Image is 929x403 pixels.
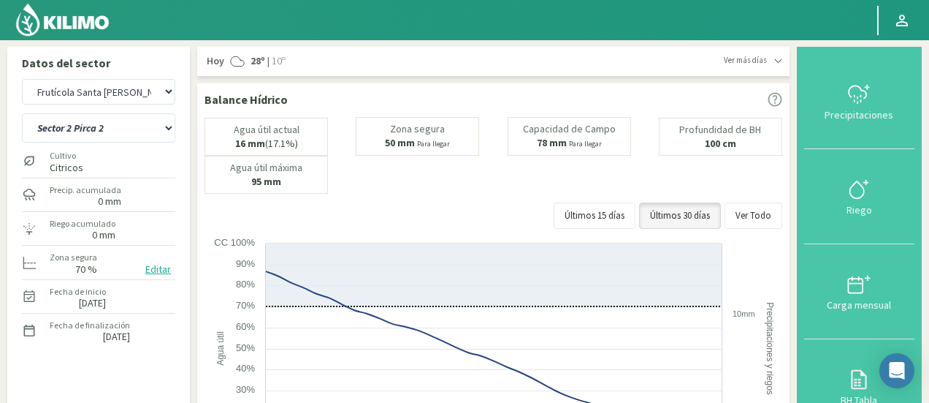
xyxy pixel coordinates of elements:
[639,203,721,229] button: Últimos 30 días
[79,298,106,308] label: [DATE]
[385,136,415,149] b: 50 mm
[804,54,914,149] button: Precipitaciones
[50,319,130,332] label: Fecha de finalización
[417,139,450,148] small: Para llegar
[236,321,255,332] text: 60%
[235,137,265,150] b: 16 mm
[705,137,736,150] b: 100 cm
[204,54,224,69] span: Hoy
[804,149,914,244] button: Riego
[236,258,255,269] text: 90%
[269,54,286,69] span: 10º
[765,302,775,395] text: Precipitaciones y riegos
[808,205,910,215] div: Riego
[214,237,255,248] text: CC 100%
[808,110,910,120] div: Precipitaciones
[804,244,914,339] button: Carga mensual
[679,124,761,135] p: Profundidad de BH
[50,184,121,197] label: Precip. acumulada
[75,265,97,274] label: 70 %
[879,353,914,388] div: Open Intercom Messenger
[204,91,288,108] p: Balance Hídrico
[50,217,115,230] label: Riego acumulado
[103,332,130,342] label: [DATE]
[724,54,767,67] span: Ver más días
[22,54,175,72] p: Datos del sector
[141,261,175,278] button: Editar
[808,300,910,310] div: Carga mensual
[50,251,97,264] label: Zona segura
[236,300,255,311] text: 70%
[725,203,782,229] button: Ver Todo
[98,197,121,206] label: 0 mm
[251,54,265,67] strong: 28º
[235,138,298,149] p: (17.1%)
[390,124,445,135] p: Zona segura
[50,285,106,298] label: Fecha de inicio
[267,54,269,69] span: |
[50,149,83,162] label: Cultivo
[236,384,255,395] text: 30%
[554,203,635,229] button: Últimos 15 días
[569,139,602,148] small: Para llegar
[230,162,302,173] p: Agua útil máxima
[234,124,299,135] p: Agua útil actual
[733,309,755,318] text: 10mm
[537,136,567,149] b: 78 mm
[236,279,255,290] text: 80%
[215,331,226,366] text: Agua útil
[15,2,110,37] img: Kilimo
[50,163,83,173] label: Citricos
[236,363,255,374] text: 40%
[251,175,281,188] b: 95 mm
[236,342,255,353] text: 50%
[92,230,115,240] label: 0 mm
[523,124,616,135] p: Capacidad de Campo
